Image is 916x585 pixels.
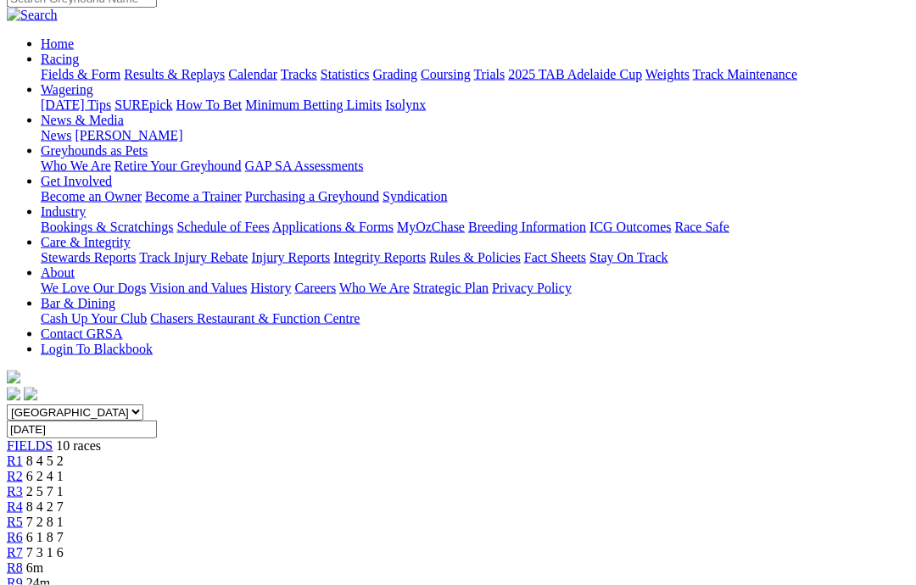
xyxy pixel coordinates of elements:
[251,250,330,265] a: Injury Reports
[245,189,379,203] a: Purchasing a Greyhound
[7,370,20,384] img: logo-grsa-white.png
[41,235,131,249] a: Care & Integrity
[176,220,269,234] a: Schedule of Fees
[41,250,136,265] a: Stewards Reports
[421,67,471,81] a: Coursing
[114,159,242,173] a: Retire Your Greyhound
[41,159,111,173] a: Who We Are
[41,281,909,296] div: About
[321,67,370,81] a: Statistics
[7,560,23,575] a: R8
[124,67,225,81] a: Results & Replays
[7,484,23,499] a: R3
[114,97,172,112] a: SUREpick
[7,438,53,453] a: FIELDS
[41,326,122,341] a: Contact GRSA
[383,189,447,203] a: Syndication
[7,515,23,529] a: R5
[176,97,243,112] a: How To Bet
[41,97,111,112] a: [DATE] Tips
[294,281,336,295] a: Careers
[41,128,71,142] a: News
[75,128,182,142] a: [PERSON_NAME]
[7,545,23,560] a: R7
[245,97,382,112] a: Minimum Betting Limits
[26,560,43,575] span: 6m
[524,250,586,265] a: Fact Sheets
[339,281,410,295] a: Who We Are
[385,97,426,112] a: Isolynx
[674,220,729,234] a: Race Safe
[24,387,37,401] img: twitter.svg
[589,250,667,265] a: Stay On Track
[41,67,120,81] a: Fields & Form
[693,67,797,81] a: Track Maintenance
[41,342,153,356] a: Login To Blackbook
[272,220,394,234] a: Applications & Forms
[26,530,64,544] span: 6 1 8 7
[150,311,360,326] a: Chasers Restaurant & Function Centre
[397,220,465,234] a: MyOzChase
[7,469,23,483] a: R2
[7,499,23,514] a: R4
[41,174,112,188] a: Get Involved
[56,438,101,453] span: 10 races
[333,250,426,265] a: Integrity Reports
[41,265,75,280] a: About
[26,484,64,499] span: 2 5 7 1
[41,189,909,204] div: Get Involved
[413,281,489,295] a: Strategic Plan
[41,311,147,326] a: Cash Up Your Club
[7,421,157,438] input: Select date
[41,128,909,143] div: News & Media
[468,220,586,234] a: Breeding Information
[7,454,23,468] a: R1
[41,311,909,326] div: Bar & Dining
[429,250,521,265] a: Rules & Policies
[41,143,148,158] a: Greyhounds as Pets
[41,220,909,235] div: Industry
[41,204,86,219] a: Industry
[41,159,909,174] div: Greyhounds as Pets
[508,67,642,81] a: 2025 TAB Adelaide Cup
[26,469,64,483] span: 6 2 4 1
[41,220,173,234] a: Bookings & Scratchings
[645,67,690,81] a: Weights
[250,281,291,295] a: History
[41,97,909,113] div: Wagering
[492,281,572,295] a: Privacy Policy
[26,545,64,560] span: 7 3 1 6
[7,530,23,544] a: R6
[41,52,79,66] a: Racing
[26,515,64,529] span: 7 2 8 1
[41,250,909,265] div: Care & Integrity
[373,67,417,81] a: Grading
[281,67,317,81] a: Tracks
[589,220,671,234] a: ICG Outcomes
[41,67,909,82] div: Racing
[145,189,242,203] a: Become a Trainer
[41,189,142,203] a: Become an Owner
[7,8,58,23] img: Search
[41,82,93,97] a: Wagering
[473,67,505,81] a: Trials
[41,296,115,310] a: Bar & Dining
[245,159,364,173] a: GAP SA Assessments
[228,67,277,81] a: Calendar
[41,281,146,295] a: We Love Our Dogs
[41,36,74,51] a: Home
[26,499,64,514] span: 8 4 2 7
[149,281,247,295] a: Vision and Values
[41,113,124,127] a: News & Media
[7,387,20,401] img: facebook.svg
[139,250,248,265] a: Track Injury Rebate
